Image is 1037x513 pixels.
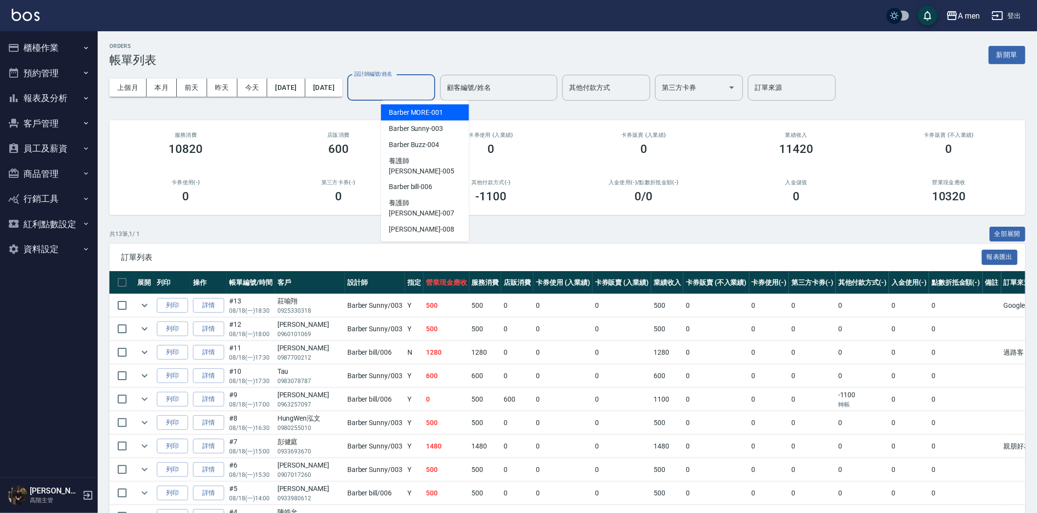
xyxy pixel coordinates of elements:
td: 0 [533,435,593,458]
h3: 0 [335,190,342,203]
td: 0 [593,341,652,364]
td: Y [405,411,423,434]
button: 新開單 [989,46,1025,64]
td: Y [405,435,423,458]
td: #12 [227,318,275,341]
button: 列印 [157,486,188,501]
p: 0925330318 [277,306,342,315]
button: 前天 [177,79,207,97]
td: 0 [533,411,593,434]
td: 0 [789,364,836,387]
a: 詳情 [193,298,224,313]
button: 全部展開 [990,227,1026,242]
td: 500 [469,482,502,505]
button: 資料設定 [4,236,94,262]
td: 0 [749,364,789,387]
td: 0 [533,341,593,364]
td: 0 [533,458,593,481]
th: 帳單編號/時間 [227,271,275,294]
div: 莊喻翔 [277,296,342,306]
button: 列印 [157,345,188,360]
td: Barber Sunny /003 [345,435,405,458]
button: 列印 [157,439,188,454]
td: 1480 [469,435,502,458]
td: 0 [423,388,469,411]
td: 0 [749,294,789,317]
td: 0 [593,411,652,434]
span: 訂單列表 [121,253,982,262]
div: [PERSON_NAME] [277,343,342,353]
td: 0 [683,294,749,317]
h3: 帳單列表 [109,53,156,67]
th: 備註 [983,271,1001,294]
h3: 0 [487,142,494,156]
h3: 0 /0 [635,190,653,203]
div: [PERSON_NAME] [277,484,342,494]
button: 報表及分析 [4,85,94,111]
td: 0 [929,341,983,364]
span: Barber bill -006 [389,182,432,192]
th: 設計師 [345,271,405,294]
td: 500 [651,294,683,317]
td: 0 [683,458,749,481]
p: 08/18 (一) 15:30 [229,470,273,479]
td: 0 [683,318,749,341]
td: 0 [593,388,652,411]
td: 0 [683,435,749,458]
td: 500 [469,411,502,434]
h2: 店販消費 [274,132,403,138]
td: Barber bill /006 [345,388,405,411]
td: 0 [836,458,889,481]
td: 0 [929,364,983,387]
h3: 11420 [779,142,813,156]
td: 1480 [651,435,683,458]
td: 0 [533,294,593,317]
td: 0 [836,482,889,505]
td: 600 [423,364,469,387]
td: 0 [929,318,983,341]
p: 08/18 (一) 17:30 [229,353,273,362]
td: 500 [423,482,469,505]
h2: 卡券販賣 (不入業績) [885,132,1014,138]
p: 0933693670 [277,447,342,456]
td: #10 [227,364,275,387]
td: 500 [423,294,469,317]
button: Open [724,80,740,95]
td: 0 [789,388,836,411]
td: 600 [469,364,502,387]
button: 員工及薪資 [4,136,94,161]
td: 0 [836,364,889,387]
span: Barber Sunny -003 [389,124,443,134]
button: 今天 [237,79,268,97]
h5: [PERSON_NAME] [30,486,80,496]
td: 0 [789,458,836,481]
button: save [918,6,937,25]
td: 1480 [423,435,469,458]
td: 0 [749,435,789,458]
td: 0 [889,388,929,411]
button: expand row [137,368,152,383]
img: Logo [12,9,40,21]
td: Barber Sunny /003 [345,458,405,481]
p: 08/18 (一) 15:00 [229,447,273,456]
p: 轉帳 [838,400,887,409]
button: [DATE] [305,79,342,97]
h2: 其他付款方式(-) [426,179,556,186]
h3: -1100 [475,190,507,203]
td: 0 [501,318,533,341]
button: 紅利點數設定 [4,212,94,237]
button: expand row [137,392,152,406]
td: 0 [836,341,889,364]
span: Barber MORE -001 [389,107,443,118]
p: 08/18 (一) 17:30 [229,377,273,385]
span: Barber Buzz -004 [389,140,439,150]
td: 0 [533,388,593,411]
td: 600 [651,364,683,387]
td: 0 [929,411,983,434]
td: #8 [227,411,275,434]
td: 500 [469,388,502,411]
th: 展開 [135,271,154,294]
td: 0 [683,411,749,434]
h2: 卡券販賣 (入業績) [579,132,709,138]
td: 0 [501,341,533,364]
